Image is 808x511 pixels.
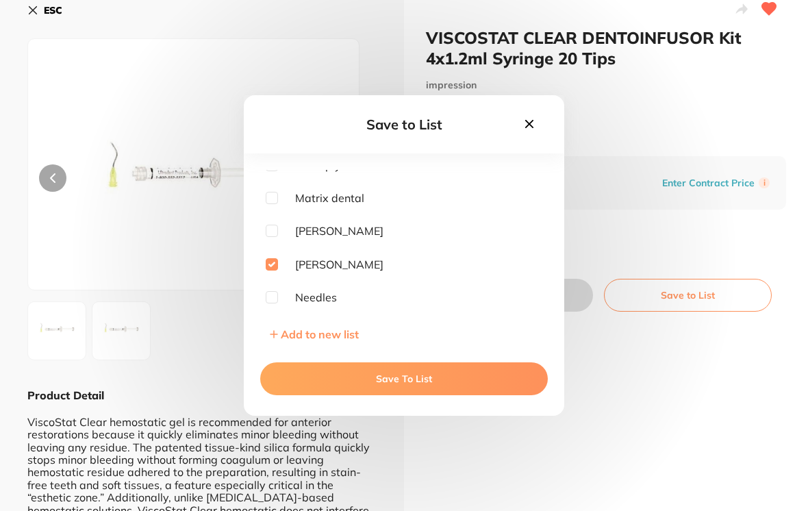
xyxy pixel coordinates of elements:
button: Add to new list [266,327,363,341]
span: Needles [278,291,337,303]
span: Add to new list [281,327,359,341]
span: Matrix dental [278,192,364,204]
span: Save to List [366,116,442,133]
span: [PERSON_NAME] [278,225,383,237]
span: [PERSON_NAME] [278,258,383,271]
button: Save To List [260,362,548,395]
span: Dentsply [278,159,341,171]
